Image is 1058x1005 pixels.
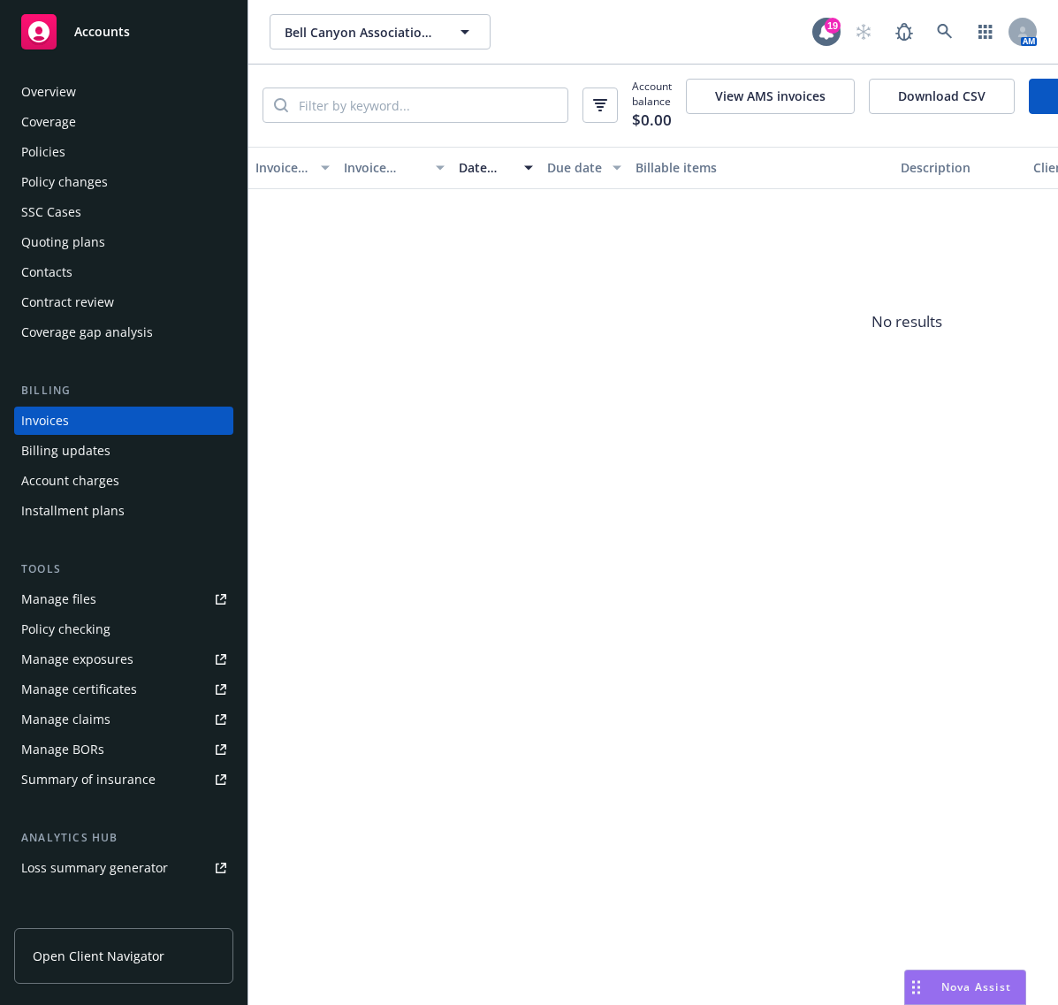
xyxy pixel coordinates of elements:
div: Drag to move [905,971,927,1004]
div: Manage claims [21,705,110,734]
a: Manage claims [14,705,233,734]
a: Report a Bug [887,14,922,49]
div: Policies [21,138,65,166]
button: Invoice amount [337,147,452,189]
a: Manage certificates [14,675,233,704]
button: View AMS invoices [686,79,855,114]
a: Contacts [14,258,233,286]
a: Search [927,14,963,49]
div: Analytics hub [14,829,233,847]
svg: Search [274,98,288,112]
a: Start snowing [846,14,881,49]
div: Manage BORs [21,735,104,764]
a: Manage exposures [14,645,233,674]
div: Tools [14,560,233,578]
div: Coverage gap analysis [21,318,153,346]
span: Nova Assist [941,979,1011,994]
a: Loss summary generator [14,854,233,882]
div: Billing [14,382,233,400]
div: Contract review [21,288,114,316]
a: Overview [14,78,233,106]
div: Policy changes [21,168,108,196]
button: Invoice ID [248,147,337,189]
a: Manage files [14,585,233,613]
div: Billable items [636,158,887,177]
a: Invoices [14,407,233,435]
a: Coverage gap analysis [14,318,233,346]
div: Due date [547,158,602,177]
div: Manage certificates [21,675,137,704]
div: Coverage [21,108,76,136]
div: SSC Cases [21,198,81,226]
div: Manage files [21,585,96,613]
button: Bell Canyon Association, [GEOGRAPHIC_DATA], [GEOGRAPHIC_DATA] [270,14,491,49]
a: Account charges [14,467,233,495]
div: Overview [21,78,76,106]
a: Quoting plans [14,228,233,256]
span: Bell Canyon Association, [GEOGRAPHIC_DATA], [GEOGRAPHIC_DATA] [285,23,438,42]
button: Billable items [628,147,894,189]
div: Loss summary generator [21,854,168,882]
a: Policy changes [14,168,233,196]
span: Accounts [74,25,130,39]
div: Contacts [21,258,72,286]
div: Installment plans [21,497,125,525]
span: $0.00 [632,109,672,132]
div: Date issued [459,158,514,177]
div: Invoice amount [344,158,425,177]
button: Due date [540,147,628,189]
button: Download CSV [869,79,1015,114]
div: Billing updates [21,437,110,465]
button: Date issued [452,147,540,189]
a: Coverage [14,108,233,136]
button: Description [894,147,1026,189]
div: 19 [825,18,841,34]
a: Switch app [968,14,1003,49]
div: Account charges [21,467,119,495]
a: Policies [14,138,233,166]
a: Accounts [14,7,233,57]
button: Nova Assist [904,970,1026,1005]
div: Quoting plans [21,228,105,256]
a: SSC Cases [14,198,233,226]
div: Policy checking [21,615,110,643]
div: Invoices [21,407,69,435]
span: Open Client Navigator [33,947,164,965]
div: Description [901,158,1019,177]
input: Filter by keyword... [288,88,567,122]
a: Policy checking [14,615,233,643]
a: Manage BORs [14,735,233,764]
div: Summary of insurance [21,765,156,794]
div: Invoice ID [255,158,310,177]
div: Manage exposures [21,645,133,674]
a: Billing updates [14,437,233,465]
a: Installment plans [14,497,233,525]
a: Summary of insurance [14,765,233,794]
span: Account balance [632,79,672,133]
a: Contract review [14,288,233,316]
